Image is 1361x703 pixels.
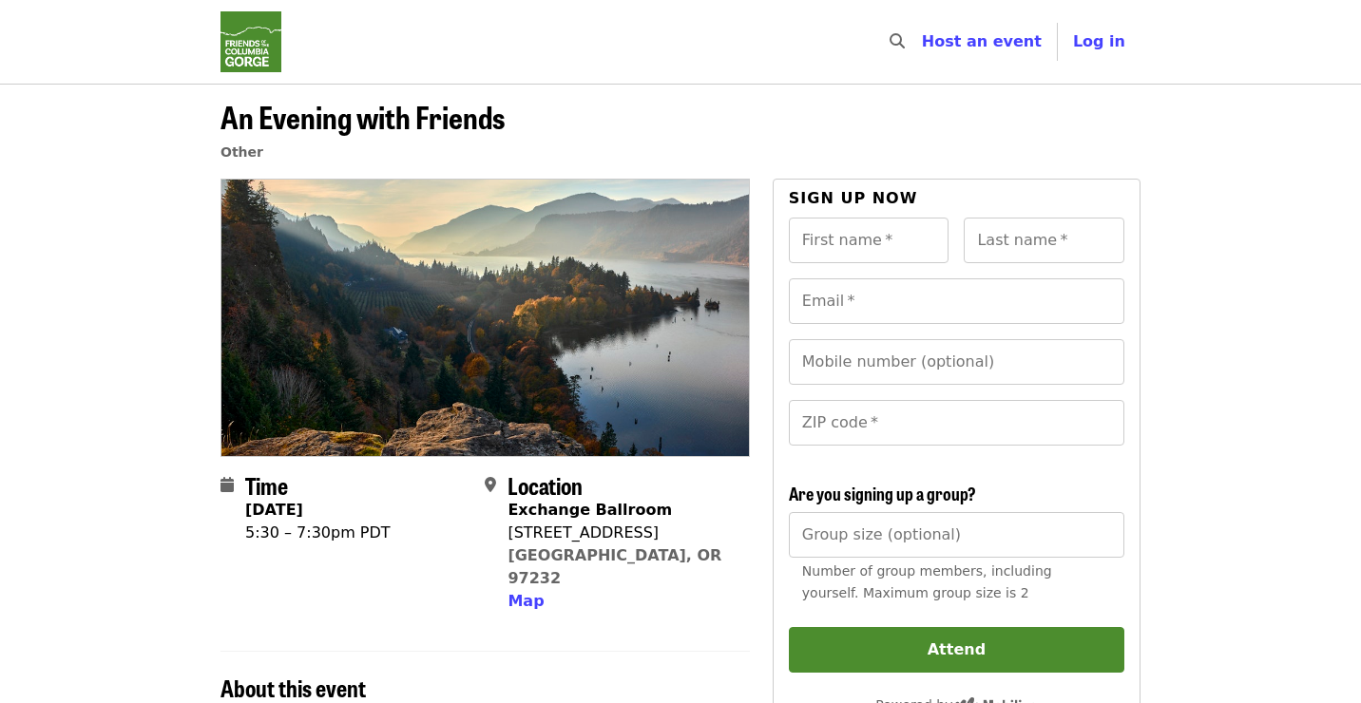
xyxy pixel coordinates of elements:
div: 5:30 – 7:30pm PDT [245,522,391,544]
strong: [DATE] [245,501,303,519]
input: Search [916,19,931,65]
i: calendar icon [220,476,234,494]
button: Map [508,590,544,613]
a: Other [220,144,263,160]
i: search icon [890,32,905,50]
span: Number of group members, including yourself. Maximum group size is 2 [802,563,1052,600]
img: Friends Of The Columbia Gorge - Home [220,11,281,72]
span: An Evening with Friends [220,94,505,139]
span: Are you signing up a group? [789,481,976,505]
span: Log in [1073,32,1125,50]
button: Log in [1058,23,1141,61]
input: [object Object] [789,512,1124,558]
strong: Exchange Ballroom [508,501,672,519]
span: Location [508,468,583,502]
a: [GEOGRAPHIC_DATA], OR 97232 [508,546,721,587]
span: Time [245,468,288,502]
input: Mobile number (optional) [789,339,1124,385]
input: ZIP code [789,400,1124,446]
input: Email [789,278,1124,324]
input: First name [789,218,949,263]
span: Map [508,592,544,610]
div: [STREET_ADDRESS] [508,522,734,544]
i: map-marker-alt icon [485,476,496,494]
input: Last name [964,218,1124,263]
span: Sign up now [789,189,918,207]
img: An Evening with Friends organized by Friends Of The Columbia Gorge [221,180,749,455]
button: Attend [789,627,1124,673]
a: Host an event [922,32,1042,50]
